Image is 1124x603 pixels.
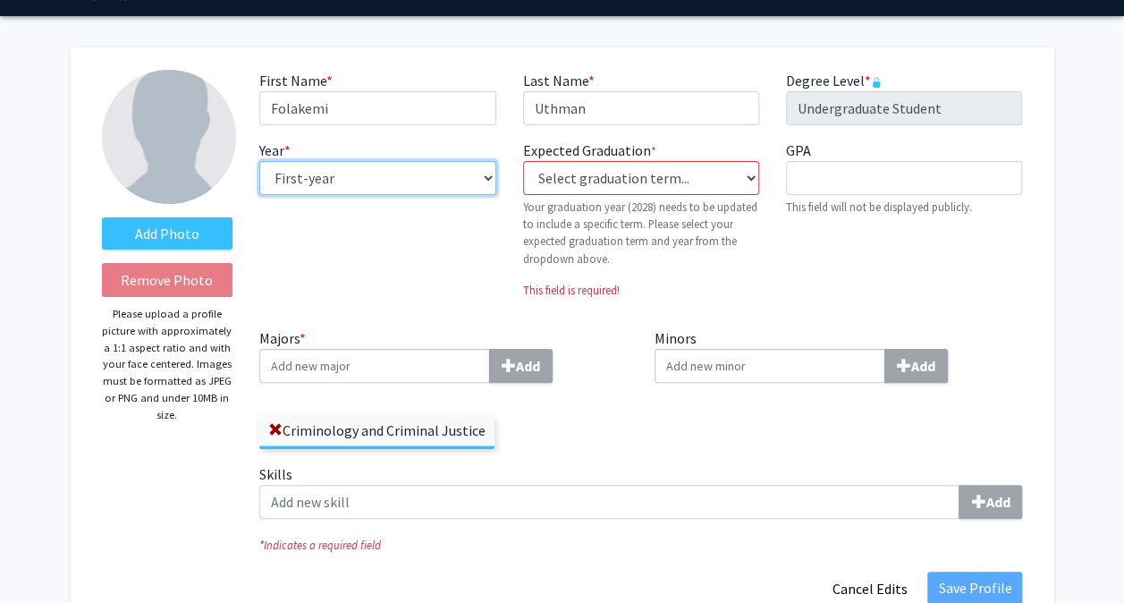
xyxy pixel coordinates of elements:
button: Majors* [489,349,553,383]
label: First Name [259,70,333,91]
button: Minors [884,349,948,383]
iframe: Chat [13,522,76,590]
i: Indicates a required field [259,537,1022,554]
p: Please upload a profile picture with approximately a 1:1 aspect ratio and with your face centered... [102,306,233,423]
button: Remove Photo [102,263,233,297]
label: Expected Graduation [523,140,656,161]
label: Majors [259,327,628,383]
label: AddProfile Picture [102,217,233,250]
input: Majors*Add [259,349,490,383]
label: Criminology and Criminal Justice [259,415,494,446]
img: Profile Picture [102,70,236,204]
p: Your graduation year (2028) needs to be updated to include a specific term. Please select your ex... [523,199,759,268]
b: Add [985,493,1010,511]
small: This field will not be displayed publicly. [786,200,972,214]
button: Skills [959,485,1022,519]
b: Add [516,357,540,375]
label: Degree Level [786,70,882,91]
input: MinorsAdd [655,349,885,383]
label: Minors [655,327,1023,383]
b: Add [911,357,935,375]
svg: This information is provided and automatically updated by University of Maryland and is not edita... [871,77,882,88]
label: Year [259,140,291,161]
input: SkillsAdd [259,485,959,519]
label: GPA [786,140,811,161]
label: Skills [259,463,1022,519]
p: This field is required! [523,282,759,299]
label: Last Name [523,70,595,91]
